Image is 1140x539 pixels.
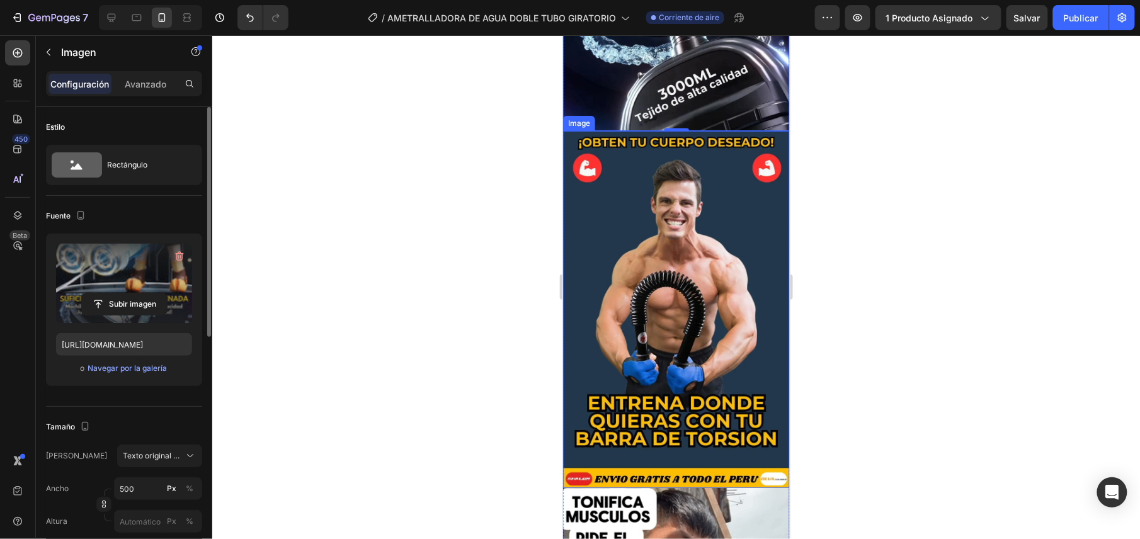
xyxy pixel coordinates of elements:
[659,12,719,23] span: Corriente de aire
[123,450,181,462] span: Texto original en
[182,481,197,496] button: Px
[114,477,202,500] input: Px%
[9,230,30,241] div: Beta
[61,45,168,60] p: Image
[114,510,202,533] input: Px%
[46,421,75,433] font: Tamaño
[382,11,385,25] span: /
[56,333,192,356] input: https://example.com/image.jpg
[107,150,184,179] div: Rectángulo
[186,483,193,494] div: %
[1053,5,1109,30] button: Publicar
[117,445,202,467] button: Texto original en
[12,134,30,144] div: 450
[563,35,790,539] iframe: Design area
[46,122,65,133] font: Estilo
[886,11,973,25] span: 1 producto asignado
[5,5,94,30] button: 7
[237,5,288,30] div: Deshacer/Rehacer
[51,77,110,91] p: Configuración
[46,210,71,222] font: Fuente
[46,516,67,527] label: Altura
[168,516,177,527] font: Px
[81,293,168,315] button: Subir imagen
[875,5,1001,30] button: 1 producto asignado
[387,11,616,25] span: AMETRALLADORA DE AGUA DOBLE TUBO GIRATORIO
[1097,477,1127,508] div: Abra Intercom Messenger
[88,362,168,375] button: Navegar por la galería
[168,483,177,494] font: Px
[1014,13,1040,23] span: Salvar
[46,483,69,494] label: Ancho
[83,10,88,25] p: 7
[81,361,85,376] span: o
[125,77,166,91] p: Avanzado
[164,481,180,496] button: %
[46,450,107,462] label: [PERSON_NAME]
[186,516,193,527] div: %
[182,514,197,529] button: Px
[164,514,180,529] button: %
[1006,5,1048,30] button: Salvar
[88,363,168,374] font: Navegar por la galería
[1064,11,1098,25] font: Publicar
